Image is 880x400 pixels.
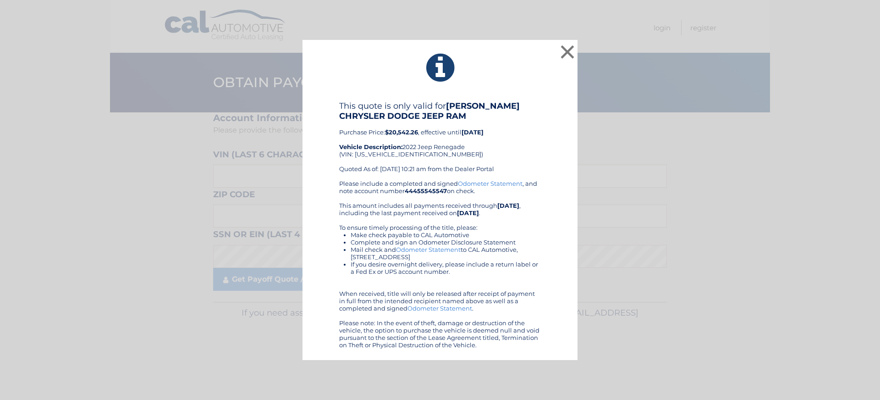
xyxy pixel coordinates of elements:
b: $20,542.26 [385,128,418,136]
strong: Vehicle Description: [339,143,402,150]
a: Odometer Statement [396,246,461,253]
b: [DATE] [457,209,479,217]
b: [DATE] [497,202,519,209]
li: If you desire overnight delivery, please include a return label or a Fed Ex or UPS account number. [351,261,541,275]
a: Odometer Statement [407,305,472,312]
div: Purchase Price: , effective until 2022 Jeep Renegade (VIN: [US_VEHICLE_IDENTIFICATION_NUMBER]) Qu... [339,101,541,180]
div: Please include a completed and signed , and note account number on check. This amount includes al... [339,180,541,349]
b: [DATE] [462,128,484,136]
b: 44455545547 [405,187,447,194]
button: × [558,43,577,61]
li: Complete and sign an Odometer Disclosure Statement [351,239,541,246]
li: Make check payable to CAL Automotive [351,231,541,239]
b: [PERSON_NAME] CHRYSLER DODGE JEEP RAM [339,101,520,121]
h4: This quote is only valid for [339,101,541,121]
a: Odometer Statement [458,180,522,187]
li: Mail check and to CAL Automotive, [STREET_ADDRESS] [351,246,541,261]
